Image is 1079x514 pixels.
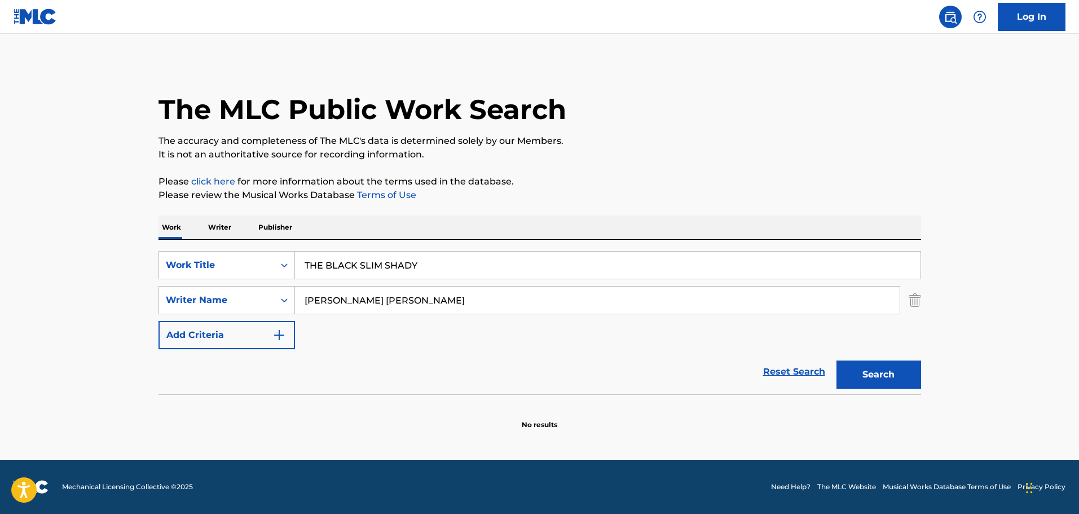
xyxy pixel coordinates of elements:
[909,286,921,314] img: Delete Criterion
[14,480,49,494] img: logo
[158,93,566,126] h1: The MLC Public Work Search
[158,175,921,188] p: Please for more information about the terms used in the database.
[166,258,267,272] div: Work Title
[191,176,235,187] a: click here
[205,216,235,239] p: Writer
[62,482,193,492] span: Mechanical Licensing Collective © 2025
[355,190,416,200] a: Terms of Use
[757,359,831,384] a: Reset Search
[944,10,957,24] img: search
[836,361,921,389] button: Search
[158,188,921,202] p: Please review the Musical Works Database
[771,482,811,492] a: Need Help?
[817,482,876,492] a: The MLC Website
[158,134,921,148] p: The accuracy and completeness of The MLC's data is determined solely by our Members.
[939,6,962,28] a: Public Search
[883,482,1011,492] a: Musical Works Database Terms of Use
[255,216,296,239] p: Publisher
[522,406,557,430] p: No results
[158,216,184,239] p: Work
[158,321,295,349] button: Add Criteria
[158,251,921,394] form: Search Form
[968,6,991,28] div: Help
[1026,471,1033,505] div: Drag
[166,293,267,307] div: Writer Name
[272,328,286,342] img: 9d2ae6d4665cec9f34b9.svg
[1018,482,1065,492] a: Privacy Policy
[14,8,57,25] img: MLC Logo
[1023,460,1079,514] iframe: Chat Widget
[973,10,986,24] img: help
[998,3,1065,31] a: Log In
[158,148,921,161] p: It is not an authoritative source for recording information.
